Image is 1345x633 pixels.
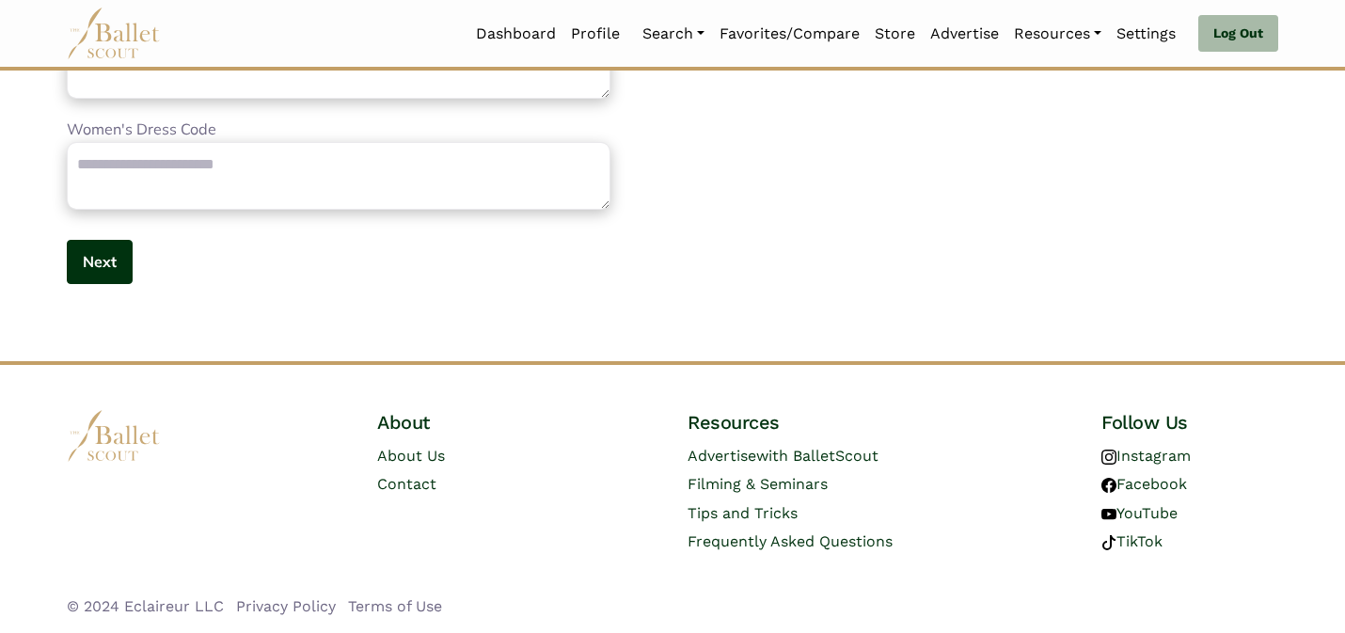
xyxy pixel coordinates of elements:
[1101,507,1116,522] img: youtube logo
[1101,532,1163,550] a: TikTok
[236,597,336,615] a: Privacy Policy
[1101,475,1187,493] a: Facebook
[1198,15,1278,53] a: Log Out
[1006,14,1109,54] a: Resources
[688,447,878,465] a: Advertisewith BalletScout
[377,475,436,493] a: Contact
[563,14,627,54] a: Profile
[377,410,554,435] h4: About
[67,594,224,619] li: © 2024 Eclaireur LLC
[468,14,563,54] a: Dashboard
[1101,535,1116,550] img: tiktok logo
[635,14,712,54] a: Search
[1101,447,1191,465] a: Instagram
[923,14,1006,54] a: Advertise
[1109,14,1183,54] a: Settings
[688,410,968,435] h4: Resources
[688,504,798,522] a: Tips and Tricks
[67,410,161,462] img: logo
[1101,478,1116,493] img: facebook logo
[67,240,133,284] button: Next
[867,14,923,54] a: Store
[67,118,216,142] label: Women's Dress Code
[756,447,878,465] span: with BalletScout
[348,597,442,615] a: Terms of Use
[1101,450,1116,465] img: instagram logo
[1101,504,1178,522] a: YouTube
[377,447,445,465] a: About Us
[688,532,893,550] a: Frequently Asked Questions
[688,475,828,493] a: Filming & Seminars
[712,14,867,54] a: Favorites/Compare
[1101,410,1278,435] h4: Follow Us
